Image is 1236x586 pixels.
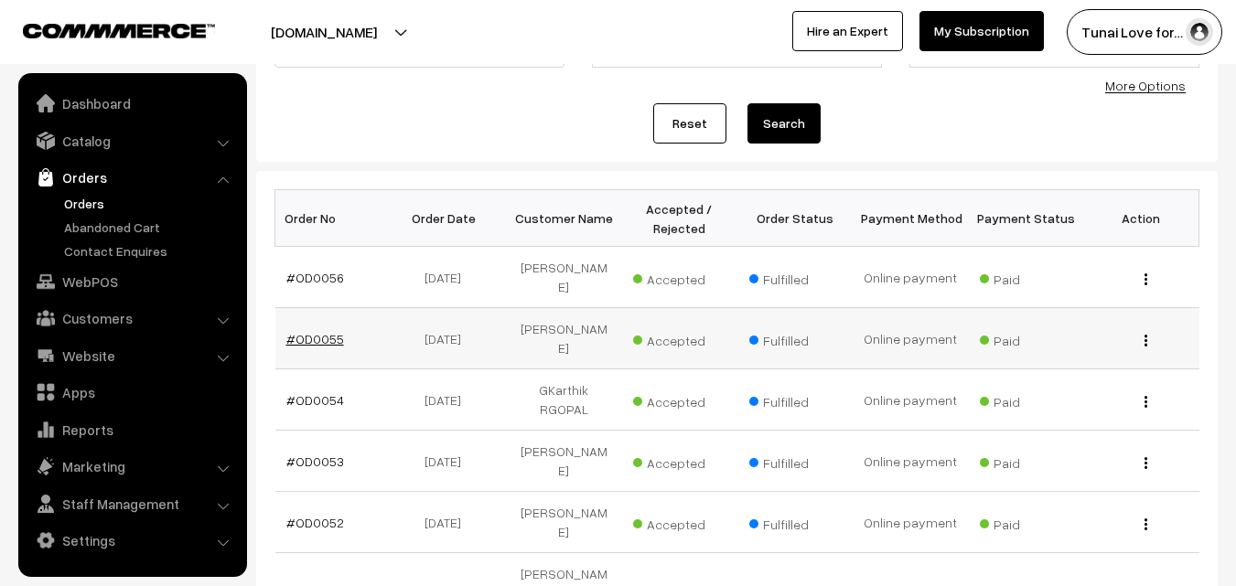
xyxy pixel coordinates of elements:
[980,326,1071,350] span: Paid
[23,87,241,120] a: Dashboard
[853,369,968,431] td: Online payment
[1145,273,1147,285] img: Menu
[23,18,183,40] a: COMMMERCE
[23,265,241,298] a: WebPOS
[391,247,506,308] td: [DATE]
[653,103,726,144] a: Reset
[391,308,506,369] td: [DATE]
[980,510,1071,534] span: Paid
[853,308,968,369] td: Online payment
[853,431,968,492] td: Online payment
[59,241,241,261] a: Contact Enquires
[749,265,841,289] span: Fulfilled
[980,388,1071,411] span: Paid
[23,302,241,335] a: Customers
[23,524,241,557] a: Settings
[59,194,241,213] a: Orders
[633,326,725,350] span: Accepted
[286,270,344,285] a: #OD0056
[1083,190,1198,247] th: Action
[1145,457,1147,469] img: Menu
[633,510,725,534] span: Accepted
[391,431,506,492] td: [DATE]
[207,9,441,55] button: [DOMAIN_NAME]
[633,449,725,473] span: Accepted
[747,103,821,144] button: Search
[506,190,621,247] th: Customer Name
[59,218,241,237] a: Abandoned Cart
[23,24,215,37] img: COMMMERCE
[23,450,241,483] a: Marketing
[1186,18,1213,46] img: user
[286,515,344,530] a: #OD0052
[506,308,621,369] td: [PERSON_NAME]
[23,376,241,409] a: Apps
[506,369,621,431] td: GKarthik RGOPAL
[792,11,903,51] a: Hire an Expert
[23,339,241,372] a: Website
[1145,335,1147,346] img: Menu
[621,190,736,247] th: Accepted / Rejected
[391,190,506,247] th: Order Date
[1145,396,1147,408] img: Menu
[286,392,344,408] a: #OD0054
[980,449,1071,473] span: Paid
[391,492,506,553] td: [DATE]
[749,510,841,534] span: Fulfilled
[749,388,841,411] span: Fulfilled
[506,247,621,308] td: [PERSON_NAME]
[633,265,725,289] span: Accepted
[23,161,241,194] a: Orders
[23,124,241,157] a: Catalog
[1067,9,1222,55] button: Tunai Love for…
[853,247,968,308] td: Online payment
[853,190,968,247] th: Payment Method
[633,388,725,411] span: Accepted
[23,487,241,520] a: Staff Management
[506,431,621,492] td: [PERSON_NAME]
[275,190,391,247] th: Order No
[968,190,1083,247] th: Payment Status
[286,331,344,346] a: #OD0055
[853,492,968,553] td: Online payment
[749,449,841,473] span: Fulfilled
[980,265,1071,289] span: Paid
[23,413,241,446] a: Reports
[391,369,506,431] td: [DATE]
[737,190,853,247] th: Order Status
[919,11,1044,51] a: My Subscription
[1105,78,1186,93] a: More Options
[1145,518,1147,530] img: Menu
[506,492,621,553] td: [PERSON_NAME]
[286,453,344,469] a: #OD0053
[749,326,841,350] span: Fulfilled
